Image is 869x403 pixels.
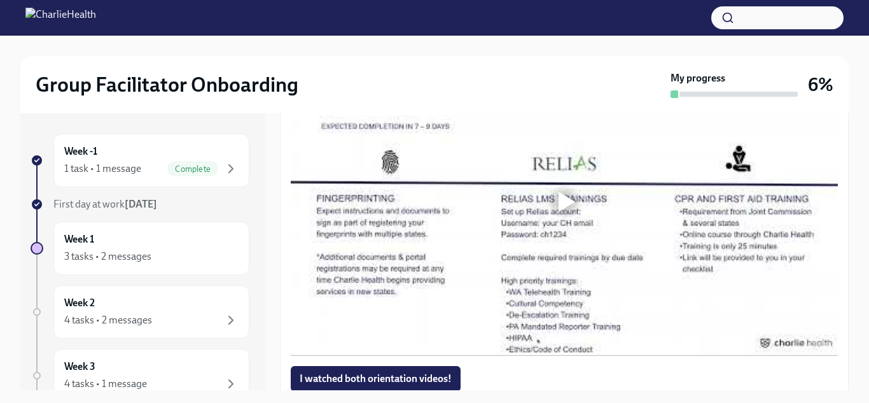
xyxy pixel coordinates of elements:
a: First day at work[DATE] [31,197,249,211]
strong: My progress [671,71,725,85]
span: I watched both orientation videos! [300,372,452,385]
h6: Week 2 [64,296,95,310]
h3: 6% [808,73,833,96]
strong: [DATE] [125,198,157,210]
h2: Group Facilitator Onboarding [36,72,298,97]
h6: Week -1 [64,145,97,159]
div: 4 tasks • 2 messages [64,313,152,327]
span: Complete [167,164,218,174]
h6: Week 3 [64,360,95,374]
img: CharlieHealth [25,8,96,28]
a: Week 24 tasks • 2 messages [31,285,249,339]
a: Week 13 tasks • 2 messages [31,222,249,275]
span: First day at work [53,198,157,210]
a: Week -11 task • 1 messageComplete [31,134,249,187]
div: 4 tasks • 1 message [64,377,147,391]
div: 1 task • 1 message [64,162,141,176]
h6: Week 1 [64,232,94,246]
div: 3 tasks • 2 messages [64,250,151,264]
button: I watched both orientation videos! [291,366,461,392]
a: Week 34 tasks • 1 message [31,349,249,402]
